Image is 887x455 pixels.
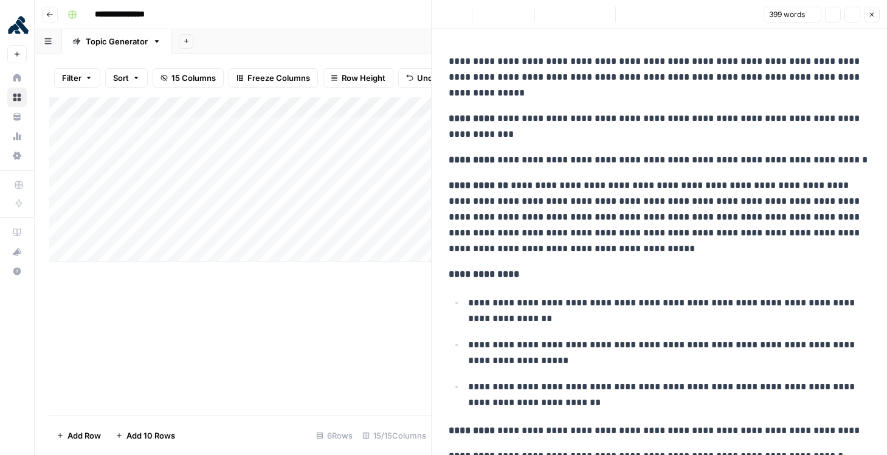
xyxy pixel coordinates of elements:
button: Help + Support [7,262,27,281]
span: Freeze Columns [247,72,310,84]
button: Add 10 Rows [108,426,182,445]
button: Freeze Columns [229,68,318,88]
button: What's new? [7,242,27,262]
button: Sort [105,68,148,88]
a: Browse [7,88,27,107]
span: Sort [113,72,129,84]
div: What's new? [8,243,26,261]
span: Undo [417,72,438,84]
button: Add Row [49,426,108,445]
a: Home [7,68,27,88]
a: Usage [7,127,27,146]
button: 15 Columns [153,68,224,88]
span: 15 Columns [171,72,216,84]
img: Kong Logo [7,14,29,36]
div: 6 Rows [311,426,357,445]
button: Workspace: Kong [7,10,27,40]
a: Settings [7,146,27,165]
button: Undo [398,68,446,88]
a: Your Data [7,107,27,127]
span: Add Row [67,429,101,442]
div: Topic Generator [86,35,148,47]
button: Row Height [323,68,393,88]
button: Filter [54,68,100,88]
button: 399 words [764,7,821,23]
a: Topic Generator [62,29,171,54]
span: Add 10 Rows [126,429,175,442]
div: 15/15 Columns [357,426,431,445]
span: 399 words [769,9,805,20]
span: Row Height [342,72,385,84]
a: AirOps Academy [7,223,27,242]
span: Filter [62,72,81,84]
